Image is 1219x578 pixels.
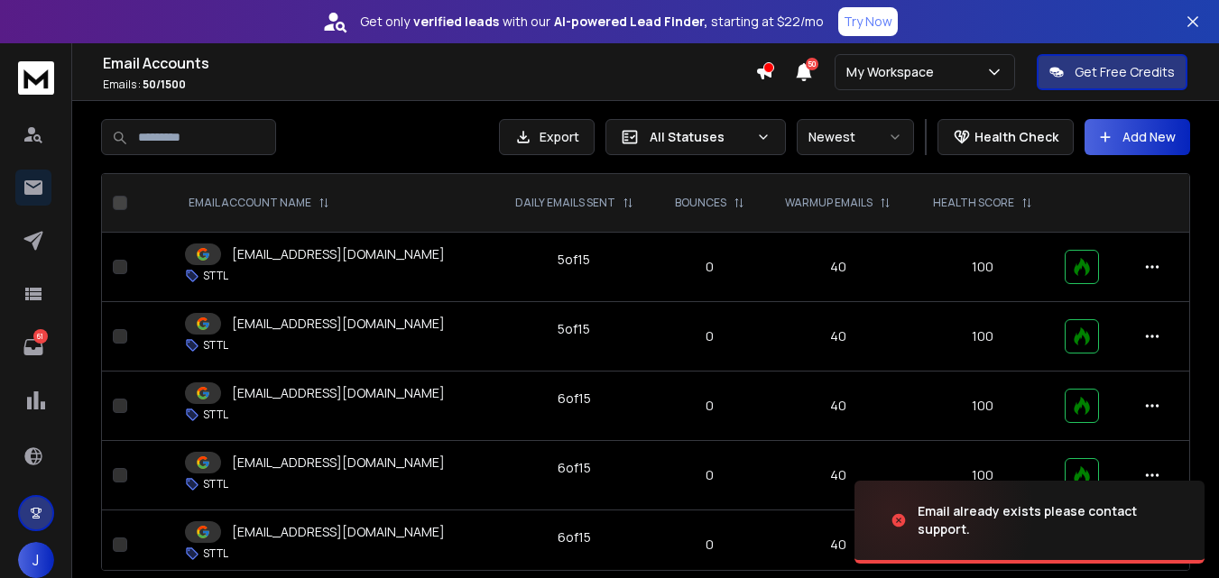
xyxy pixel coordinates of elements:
[143,77,186,92] span: 50 / 1500
[103,52,755,74] h1: Email Accounts
[232,454,445,472] p: [EMAIL_ADDRESS][DOMAIN_NAME]
[666,327,753,345] p: 0
[838,7,898,36] button: Try Now
[1037,54,1187,90] button: Get Free Credits
[854,472,1035,569] img: image
[232,384,445,402] p: [EMAIL_ADDRESS][DOMAIN_NAME]
[558,251,590,269] div: 5 of 15
[558,390,591,408] div: 6 of 15
[203,546,228,561] p: STTL
[554,13,707,31] strong: AI-powered Lead Finder,
[785,196,873,210] p: WARMUP EMAILS
[764,233,912,302] td: 40
[912,302,1054,372] td: 100
[203,477,228,491] p: STTL
[203,408,228,422] p: STTL
[232,315,445,333] p: [EMAIL_ADDRESS][DOMAIN_NAME]
[666,397,753,415] p: 0
[666,466,753,484] p: 0
[764,441,912,510] td: 40
[18,61,54,95] img: logo
[558,320,590,338] div: 5 of 15
[232,245,445,263] p: [EMAIL_ADDRESS][DOMAIN_NAME]
[15,329,51,365] a: 61
[650,128,749,146] p: All Statuses
[18,542,54,578] button: J
[974,128,1058,146] p: Health Check
[937,119,1074,155] button: Health Check
[499,119,595,155] button: Export
[33,329,48,344] p: 61
[675,196,726,210] p: BOUNCES
[558,528,591,546] div: 6 of 15
[666,258,753,276] p: 0
[912,372,1054,441] td: 100
[189,196,329,210] div: EMAIL ACCOUNT NAME
[1085,119,1190,155] button: Add New
[558,459,591,477] div: 6 of 15
[912,233,1054,302] td: 100
[764,302,912,372] td: 40
[413,13,499,31] strong: verified leads
[666,536,753,554] p: 0
[203,338,228,353] p: STTL
[103,78,755,92] p: Emails :
[764,372,912,441] td: 40
[360,13,824,31] p: Get only with our starting at $22/mo
[912,441,1054,510] td: 100
[1075,63,1175,81] p: Get Free Credits
[933,196,1014,210] p: HEALTH SCORE
[846,63,941,81] p: My Workspace
[232,523,445,541] p: [EMAIL_ADDRESS][DOMAIN_NAME]
[203,269,228,283] p: STTL
[918,502,1183,538] div: Email already exists please contact support.
[515,196,615,210] p: DAILY EMAILS SENT
[806,58,818,70] span: 50
[844,13,892,31] p: Try Now
[797,119,914,155] button: Newest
